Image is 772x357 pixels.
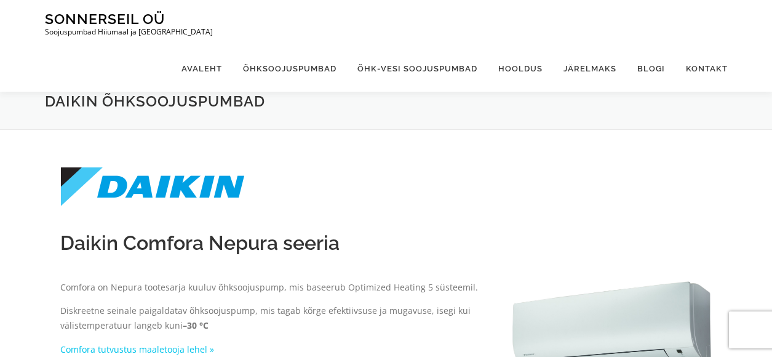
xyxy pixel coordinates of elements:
[347,46,488,92] a: Õhk-vesi soojuspumbad
[627,46,675,92] a: Blogi
[60,167,245,207] img: DAIKIN_logo.svg
[45,92,728,111] h1: Daikin õhksoojuspumbad
[60,303,487,333] p: Diskreetne seinale paigaldatav õhksoojuspump, mis tagab kõrge efektiivsuse ja mugavuse, isegi kui...
[183,319,209,331] strong: –30 °C
[60,231,340,254] span: Daikin Comfora Nepura seeria
[45,10,165,27] a: Sonnerseil OÜ
[45,28,213,36] p: Soojuspumbad Hiiumaal ja [GEOGRAPHIC_DATA]
[233,46,347,92] a: Õhksoojuspumbad
[171,46,233,92] a: Avaleht
[60,343,214,355] a: Comfora tutvustus maaletooja lehel »
[488,46,553,92] a: Hooldus
[553,46,627,92] a: Järelmaks
[60,280,487,295] p: Comfora on Nepura tootesarja kuuluv õhksoojuspump, mis baseerub Optimized Heating 5 süsteemil.
[675,46,728,92] a: Kontakt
